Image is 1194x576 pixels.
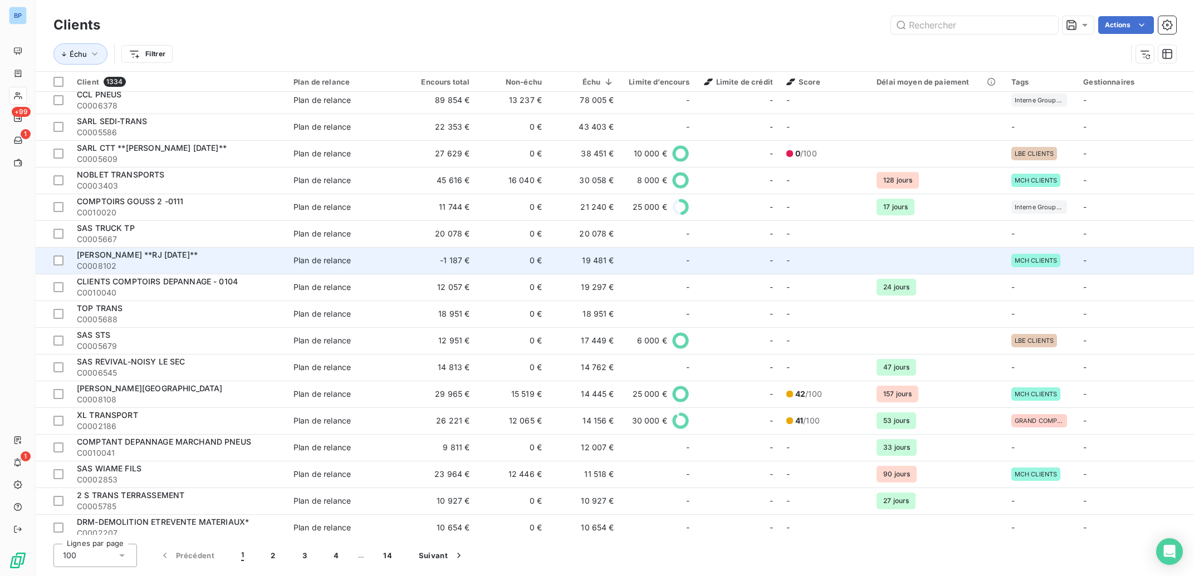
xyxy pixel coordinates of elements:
span: 33 jours [877,439,917,456]
td: 27 629 € [404,140,477,167]
span: 27 jours [877,493,916,509]
button: 3 [289,544,320,567]
span: SAS WIAME FILS [77,464,141,473]
span: C0005667 [77,234,280,245]
span: - [786,122,790,131]
button: Précédent [146,544,228,567]
span: - [686,308,689,319]
td: 14 445 € [549,381,621,407]
span: - [1083,202,1087,211]
span: C0010041 [77,447,280,459]
div: Plan de relance [293,201,351,213]
span: - [1083,336,1087,345]
span: 128 jours [877,172,919,189]
span: 17 jours [877,199,914,215]
span: CCL PNEUS [77,90,121,99]
span: - [770,148,773,159]
td: 0 € [476,247,549,274]
td: 0 € [476,301,549,327]
td: 14 156 € [549,407,621,434]
span: - [786,442,790,452]
div: Plan de relance [293,335,351,346]
span: 10 000 € [634,148,667,159]
span: 53 jours [877,412,916,429]
td: 20 078 € [404,220,477,247]
span: - [1083,282,1087,292]
div: Plan de relance [293,95,351,106]
span: - [1011,229,1015,238]
span: Interne Groupe BP [1015,204,1064,210]
span: [PERSON_NAME][GEOGRAPHIC_DATA] [77,383,223,393]
span: COMPTOIRS GOUSS 2 -0111 [77,196,183,206]
span: - [786,362,790,372]
span: - [1011,442,1015,452]
td: 19 481 € [549,247,621,274]
span: - [770,121,773,132]
span: 1 [21,129,31,139]
td: 16 040 € [476,167,549,194]
span: - [1011,362,1015,372]
span: - [1083,175,1087,185]
div: Plan de relance [293,388,351,400]
span: - [1083,389,1087,398]
span: - [786,336,790,345]
span: - [770,362,773,373]
div: Non-échu [483,77,542,86]
span: - [1083,496,1087,505]
span: SARL CTT **[PERSON_NAME] [DATE]** [77,143,227,152]
a: 1 [9,131,26,149]
span: - [1083,149,1087,158]
span: C0002207 [77,528,280,539]
span: C0003403 [77,180,280,191]
span: - [1011,309,1015,318]
span: MCH CLIENTS [1015,177,1058,184]
span: - [770,415,773,426]
td: 10 927 € [549,488,621,514]
div: Plan de relance [293,362,351,373]
span: - [770,282,773,293]
div: Délai moyen de paiement [877,77,998,86]
td: 17 449 € [549,327,621,354]
td: 43 403 € [549,114,621,140]
span: Interne Groupe BP [1015,97,1064,104]
span: 2 S TRANS TERRASSEMENT [77,490,184,500]
span: - [1011,523,1015,532]
td: 89 854 € [404,87,477,114]
span: - [1011,122,1015,131]
td: 0 € [476,488,549,514]
td: 0 € [476,327,549,354]
td: 14 813 € [404,354,477,381]
span: Score [786,77,820,86]
td: 0 € [476,194,549,220]
a: +99 [9,109,26,127]
span: SARL SEDI-TRANS [77,116,147,126]
span: LBE CLIENTS [1015,150,1054,157]
span: - [1083,122,1087,131]
span: 25 000 € [633,201,667,213]
span: - [686,522,689,533]
span: - [770,335,773,346]
span: 157 jours [877,386,918,402]
td: 0 € [476,354,549,381]
button: 4 [320,544,352,567]
span: C0010020 [77,207,280,218]
span: - [770,228,773,239]
span: - [686,282,689,293]
td: 11 744 € [404,194,477,220]
div: Plan de relance [293,255,351,266]
span: C0005586 [77,127,280,138]
button: Suivant [405,544,478,567]
span: SAS REVIVAL-NOISY LE SEC [77,357,185,366]
button: 2 [257,544,288,567]
span: C0002853 [77,474,280,485]
span: - [786,309,790,318]
span: [PERSON_NAME] **RJ [DATE]** [77,250,198,259]
span: - [770,469,773,480]
span: - [686,228,689,239]
td: 9 811 € [404,434,477,461]
div: Échu [555,77,614,86]
div: Plan de relance [293,148,351,159]
div: Plan de relance [293,495,351,506]
div: Plan de relance [293,228,351,239]
span: - [770,201,773,213]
